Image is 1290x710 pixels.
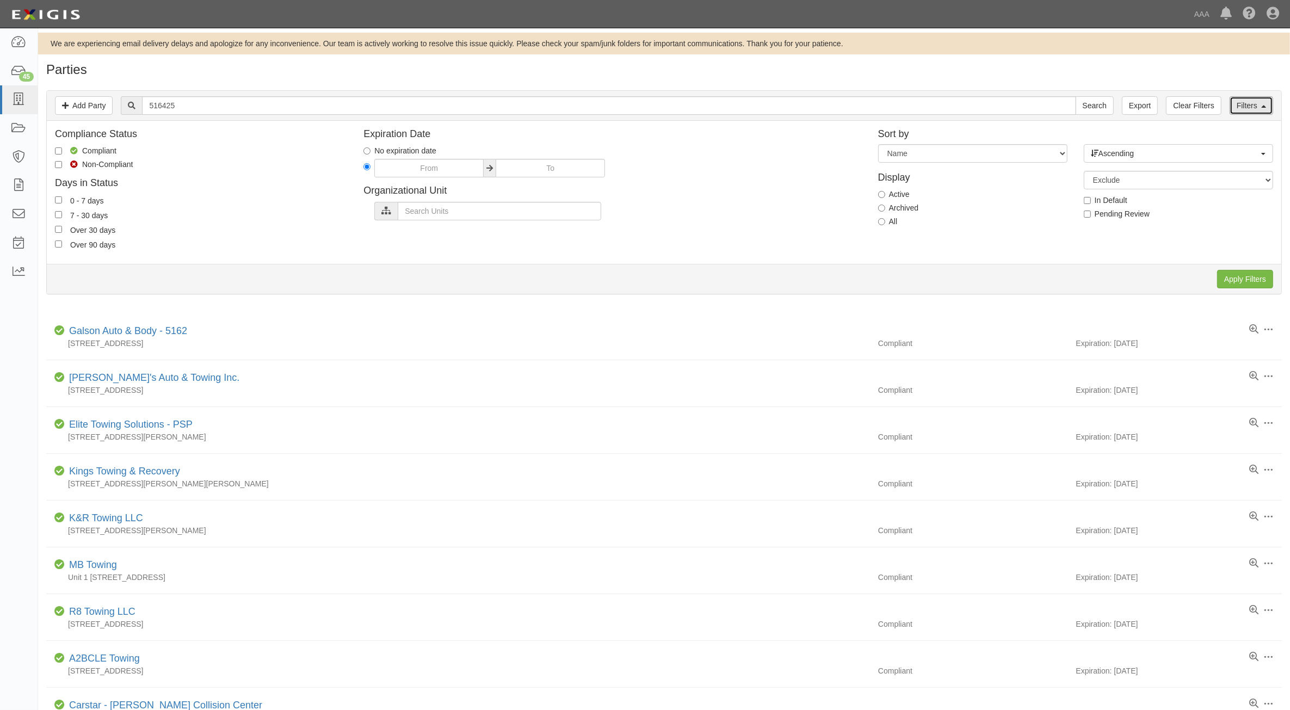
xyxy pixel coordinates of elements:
input: Active [878,191,885,198]
div: Compliant [870,665,1076,676]
a: View results summary [1249,371,1258,382]
i: Compliant [54,561,65,569]
div: [STREET_ADDRESS][PERSON_NAME] [46,431,870,442]
div: [STREET_ADDRESS][PERSON_NAME] [46,525,870,536]
div: We are experiencing email delivery delays and apologize for any inconvenience. Our team is active... [38,38,1290,49]
a: Elite Towing Solutions - PSP [69,419,193,430]
div: Elite Towing Solutions - PSP [65,418,193,432]
input: Search [142,96,1076,115]
div: Compliant [870,478,1076,489]
div: Expiration: [DATE] [1076,478,1282,489]
div: Bob's Auto & Towing Inc. [65,371,239,385]
h4: Display [878,168,1067,183]
input: Over 30 days [55,226,62,233]
label: No expiration date [363,145,436,156]
div: Expiration: [DATE] [1076,619,1282,629]
div: Expiration: [DATE] [1076,385,1282,396]
a: R8 Towing LLC [69,606,135,617]
div: [STREET_ADDRESS] [46,619,870,629]
input: Apply Filters [1217,270,1273,288]
div: [STREET_ADDRESS] [46,338,870,349]
div: Galson Auto & Body - 5162 [65,324,187,338]
a: Add Party [55,96,113,115]
img: logo-5460c22ac91f19d4615b14bd174203de0afe785f0fc80cf4dbbc73dc1793850b.png [8,5,83,24]
h4: Organizational Unit [363,186,861,196]
a: Filters [1230,96,1273,115]
a: View results summary [1249,558,1258,569]
a: [PERSON_NAME]'s Auto & Towing Inc. [69,372,239,383]
a: View results summary [1249,652,1258,663]
label: Non-Compliant [55,159,133,170]
h4: Expiration Date [363,129,861,140]
div: 0 - 7 days [70,194,103,206]
a: View results summary [1249,418,1258,429]
div: R8 Towing LLC [65,605,135,619]
div: Compliant [870,431,1076,442]
h1: Parties [46,63,1282,77]
div: Unit 1 [STREET_ADDRESS] [46,572,870,583]
div: 45 [19,72,34,82]
label: Pending Review [1084,208,1150,219]
div: [STREET_ADDRESS][PERSON_NAME][PERSON_NAME] [46,478,870,489]
i: Compliant [54,608,65,615]
a: Export [1122,96,1158,115]
input: Over 90 days [55,240,62,248]
i: Compliant [54,655,65,662]
a: View results summary [1249,324,1258,335]
a: MB Towing [69,559,117,570]
h4: Sort by [878,129,1273,140]
div: Expiration: [DATE] [1076,525,1282,536]
div: Kings Towing & Recovery [65,465,180,479]
div: Compliant [870,385,1076,396]
div: A2BCLE Towing [65,652,140,666]
a: View results summary [1249,699,1258,709]
input: From [374,159,484,177]
a: View results summary [1249,465,1258,476]
a: Kings Towing & Recovery [69,466,180,477]
label: Active [878,189,910,200]
div: Expiration: [DATE] [1076,431,1282,442]
span: Ascending [1091,148,1259,159]
i: Compliant [54,701,65,709]
a: A2BCLE Towing [69,653,140,664]
div: [STREET_ADDRESS] [46,665,870,676]
i: Compliant [54,327,65,335]
div: Expiration: [DATE] [1076,572,1282,583]
div: [STREET_ADDRESS] [46,385,870,396]
h4: Compliance Status [55,129,347,140]
div: Expiration: [DATE] [1076,665,1282,676]
input: Pending Review [1084,211,1091,218]
input: 7 - 30 days [55,211,62,218]
input: Archived [878,205,885,212]
div: Compliant [870,619,1076,629]
a: AAA [1189,3,1215,25]
label: In Default [1084,195,1127,206]
a: View results summary [1249,511,1258,522]
div: MB Towing [65,558,117,572]
i: Compliant [54,421,65,428]
input: Search [1076,96,1114,115]
input: All [878,218,885,225]
a: Clear Filters [1166,96,1221,115]
input: Non-Compliant [55,161,62,168]
label: All [878,216,898,227]
i: Help Center - Complianz [1243,8,1256,21]
a: K&R Towing LLC [69,513,143,523]
i: Compliant [54,514,65,522]
input: No expiration date [363,147,371,155]
div: Expiration: [DATE] [1076,338,1282,349]
div: K&R Towing LLC [65,511,143,526]
input: Search Units [398,202,601,220]
input: Compliant [55,147,62,155]
label: Compliant [55,145,116,156]
a: Galson Auto & Body - 5162 [69,325,187,336]
i: Compliant [54,374,65,381]
input: 0 - 7 days [55,196,62,203]
label: Archived [878,202,918,213]
div: Compliant [870,572,1076,583]
div: Over 90 days [70,238,115,250]
a: View results summary [1249,605,1258,616]
div: Compliant [870,338,1076,349]
div: Over 30 days [70,224,115,236]
button: Ascending [1084,144,1273,163]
